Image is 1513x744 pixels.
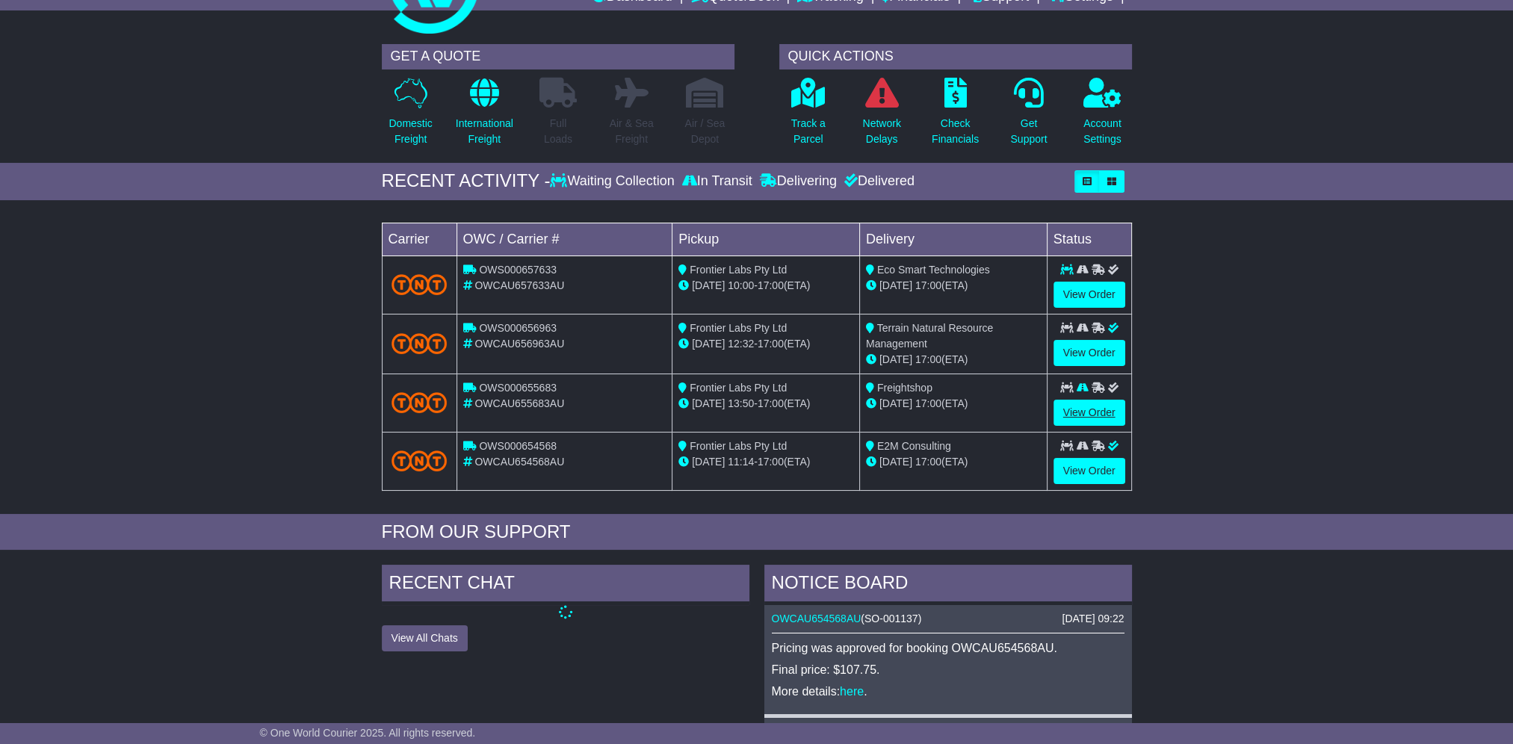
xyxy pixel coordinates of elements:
[692,397,725,409] span: [DATE]
[392,274,448,294] img: TNT_Domestic.png
[758,456,784,468] span: 17:00
[1083,77,1122,155] a: AccountSettings
[1053,458,1125,484] a: View Order
[772,684,1124,698] p: More details: .
[1009,77,1048,155] a: GetSupport
[678,336,853,352] div: - (ETA)
[1053,340,1125,366] a: View Order
[389,116,432,147] p: Domestic Freight
[1047,223,1131,255] td: Status
[678,173,756,190] div: In Transit
[791,116,826,147] p: Track a Parcel
[382,170,551,192] div: RECENT ACTIVITY -
[764,565,1132,605] div: NOTICE BOARD
[728,397,754,409] span: 13:50
[1010,116,1047,147] p: Get Support
[862,116,900,147] p: Network Delays
[915,456,941,468] span: 17:00
[382,625,468,651] button: View All Chats
[474,397,564,409] span: OWCAU655683AU
[779,44,1132,69] div: QUICK ACTIONS
[879,353,912,365] span: [DATE]
[690,440,787,452] span: Frontier Labs Pty Ltd
[772,641,1124,655] p: Pricing was approved for booking OWCAU654568AU.
[690,264,787,276] span: Frontier Labs Pty Ltd
[455,77,514,155] a: InternationalFreight
[550,173,678,190] div: Waiting Collection
[692,338,725,350] span: [DATE]
[456,116,513,147] p: International Freight
[877,264,990,276] span: Eco Smart Technologies
[672,223,860,255] td: Pickup
[841,173,915,190] div: Delivered
[479,322,557,334] span: OWS000656963
[932,116,979,147] p: Check Financials
[758,338,784,350] span: 17:00
[1083,116,1121,147] p: Account Settings
[866,352,1041,368] div: (ETA)
[877,382,932,394] span: Freightshop
[457,223,672,255] td: OWC / Carrier #
[260,727,476,739] span: © One World Courier 2025. All rights reserved.
[840,685,864,698] a: here
[915,279,941,291] span: 17:00
[479,440,557,452] span: OWS000654568
[388,77,433,155] a: DomesticFreight
[866,322,993,350] span: Terrain Natural Resource Management
[864,613,918,624] span: SO-001137
[859,223,1047,255] td: Delivery
[861,77,901,155] a: NetworkDelays
[678,278,853,294] div: - (ETA)
[1053,282,1125,308] a: View Order
[479,382,557,394] span: OWS000655683
[728,456,754,468] span: 11:14
[474,338,564,350] span: OWCAU656963AU
[692,456,725,468] span: [DATE]
[772,613,861,624] a: OWCAU654568AU
[392,450,448,471] img: TNT_Domestic.png
[772,663,1124,677] p: Final price: $107.75.
[479,264,557,276] span: OWS000657633
[879,397,912,409] span: [DATE]
[690,382,787,394] span: Frontier Labs Pty Ltd
[728,279,754,291] span: 10:00
[877,440,951,452] span: E2M Consulting
[539,116,577,147] p: Full Loads
[1062,613,1124,625] div: [DATE] 09:22
[382,565,749,605] div: RECENT CHAT
[879,279,912,291] span: [DATE]
[474,456,564,468] span: OWCAU654568AU
[866,454,1041,470] div: (ETA)
[382,44,734,69] div: GET A QUOTE
[1053,400,1125,426] a: View Order
[685,116,725,147] p: Air / Sea Depot
[915,397,941,409] span: 17:00
[866,396,1041,412] div: (ETA)
[758,397,784,409] span: 17:00
[866,278,1041,294] div: (ETA)
[392,333,448,353] img: TNT_Domestic.png
[879,456,912,468] span: [DATE]
[474,279,564,291] span: OWCAU657633AU
[758,279,784,291] span: 17:00
[610,116,654,147] p: Air & Sea Freight
[756,173,841,190] div: Delivering
[382,223,457,255] td: Carrier
[382,521,1132,543] div: FROM OUR SUPPORT
[392,392,448,412] img: TNT_Domestic.png
[692,279,725,291] span: [DATE]
[678,396,853,412] div: - (ETA)
[728,338,754,350] span: 12:32
[690,322,787,334] span: Frontier Labs Pty Ltd
[790,77,826,155] a: Track aParcel
[931,77,980,155] a: CheckFinancials
[915,353,941,365] span: 17:00
[772,613,1124,625] div: ( )
[678,454,853,470] div: - (ETA)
